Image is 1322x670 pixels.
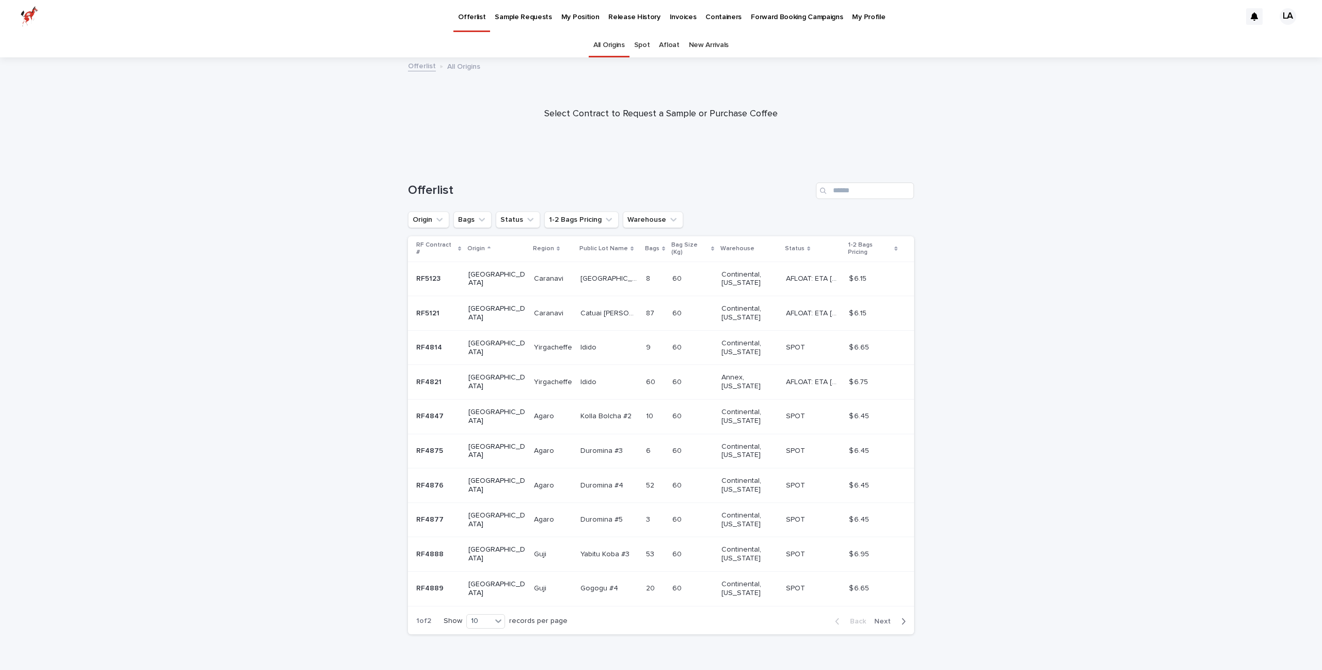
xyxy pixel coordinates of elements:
p: [GEOGRAPHIC_DATA] [468,545,526,563]
button: Bags [453,211,492,228]
p: Region [533,243,554,254]
p: Origin [467,243,485,254]
p: RF4876 [416,479,446,490]
p: 60 [672,307,684,318]
p: Duromina #4 [580,479,625,490]
button: Origin [408,211,449,228]
p: 52 [646,479,656,490]
p: Select Contract to Request a Sample or Purchase Coffee [454,109,868,120]
p: Agaro [534,445,556,455]
p: [GEOGRAPHIC_DATA] [468,443,526,460]
p: SPOT [786,548,807,559]
p: Yirgacheffe [534,341,574,352]
tr: RF4888RF4888 [GEOGRAPHIC_DATA]GujiGuji Yabitu Koba #3Yabitu Koba #3 5353 6060 Continental, [US_ST... [408,537,914,572]
p: RF Contract # [416,239,455,258]
p: SPOT [786,341,807,352]
span: Next [874,618,897,625]
p: AFLOAT: ETA 10-23-2025 [786,307,843,318]
p: $ 6.75 [849,376,870,387]
p: 8 [646,272,652,283]
a: All Origins [593,33,625,57]
p: RF4821 [416,376,444,387]
img: zttTXibQQrCfv9chImQE [21,6,38,27]
tr: RF5121RF5121 [GEOGRAPHIC_DATA]CaranaviCaranavi Catuai [PERSON_NAME]Catuai [PERSON_NAME] 8787 6060... [408,296,914,331]
a: Spot [634,33,650,57]
p: [GEOGRAPHIC_DATA] [468,511,526,529]
p: SPOT [786,410,807,421]
p: All Origins [447,60,480,71]
p: RF4814 [416,341,444,352]
p: 87 [646,307,656,318]
p: 3 [646,513,652,524]
p: AFLOAT: ETA 09-28-2025 [786,376,843,387]
p: 60 [672,513,684,524]
tr: RF4875RF4875 [GEOGRAPHIC_DATA]AgaroAgaro Duromina #3Duromina #3 66 6060 Continental, [US_STATE] S... [408,434,914,468]
p: SPOT [786,479,807,490]
a: Offerlist [408,59,436,71]
p: $ 6.15 [849,272,869,283]
p: Agaro [534,513,556,524]
p: [GEOGRAPHIC_DATA] [468,580,526,598]
p: [GEOGRAPHIC_DATA] [468,304,526,322]
tr: RF4876RF4876 [GEOGRAPHIC_DATA]AgaroAgaro Duromina #4Duromina #4 5252 6060 Continental, [US_STATE]... [408,468,914,503]
p: RF4889 [416,582,446,593]
button: Back [827,617,870,626]
p: 60 [672,479,684,490]
p: RF4888 [416,548,446,559]
p: [GEOGRAPHIC_DATA] [468,408,526,425]
p: 60 [672,341,684,352]
p: $ 6.45 [849,445,871,455]
p: SPOT [786,582,807,593]
p: [GEOGRAPHIC_DATA] [580,272,640,283]
p: $ 6.45 [849,479,871,490]
p: Gogogu #4 [580,582,620,593]
p: Caranavi [534,272,565,283]
p: 60 [672,582,684,593]
div: LA [1280,8,1296,25]
p: $ 6.65 [849,341,871,352]
tr: RF4889RF4889 [GEOGRAPHIC_DATA]GujiGuji Gogogu #4Gogogu #4 2020 6060 Continental, [US_STATE] SPOTS... [408,571,914,606]
p: RF4847 [416,410,446,421]
p: $ 6.45 [849,513,871,524]
p: [GEOGRAPHIC_DATA] [468,339,526,357]
p: Public Lot Name [579,243,628,254]
tr: RF4821RF4821 [GEOGRAPHIC_DATA]YirgacheffeYirgacheffe IdidoIdido 6060 6060 Annex, [US_STATE] AFLOA... [408,365,914,400]
p: Bags [645,243,659,254]
p: Duromina #3 [580,445,625,455]
p: Caranavi [534,307,565,318]
p: AFLOAT: ETA 10-23-2025 [786,272,843,283]
p: 1 of 2 [408,608,439,634]
p: SPOT [786,445,807,455]
h1: Offerlist [408,183,812,198]
p: 1-2 Bags Pricing [848,239,892,258]
p: $ 6.95 [849,548,871,559]
p: 53 [646,548,656,559]
input: Search [816,182,914,199]
span: Back [844,618,866,625]
p: 60 [672,445,684,455]
p: [GEOGRAPHIC_DATA] [468,477,526,494]
p: Status [785,243,805,254]
button: Status [496,211,540,228]
p: 20 [646,582,657,593]
a: New Arrivals [689,33,729,57]
p: 6 [646,445,653,455]
p: Idido [580,341,599,352]
div: 10 [467,616,492,627]
p: $ 6.65 [849,582,871,593]
tr: RF5123RF5123 [GEOGRAPHIC_DATA]CaranaviCaranavi [GEOGRAPHIC_DATA][GEOGRAPHIC_DATA] 88 6060 Contine... [408,262,914,296]
p: Agaro [534,479,556,490]
p: 60 [672,376,684,387]
p: 60 [672,272,684,283]
p: 10 [646,410,655,421]
p: Guji [534,548,548,559]
p: Show [444,617,462,626]
p: Bag Size (Kg) [671,239,709,258]
p: Yirgacheffe [534,376,574,387]
a: Afloat [659,33,679,57]
p: 60 [646,376,657,387]
p: RF5123 [416,272,443,283]
tr: RF4814RF4814 [GEOGRAPHIC_DATA]YirgacheffeYirgacheffe IdidoIdido 99 6060 Continental, [US_STATE] S... [408,330,914,365]
p: RF5121 [416,307,442,318]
